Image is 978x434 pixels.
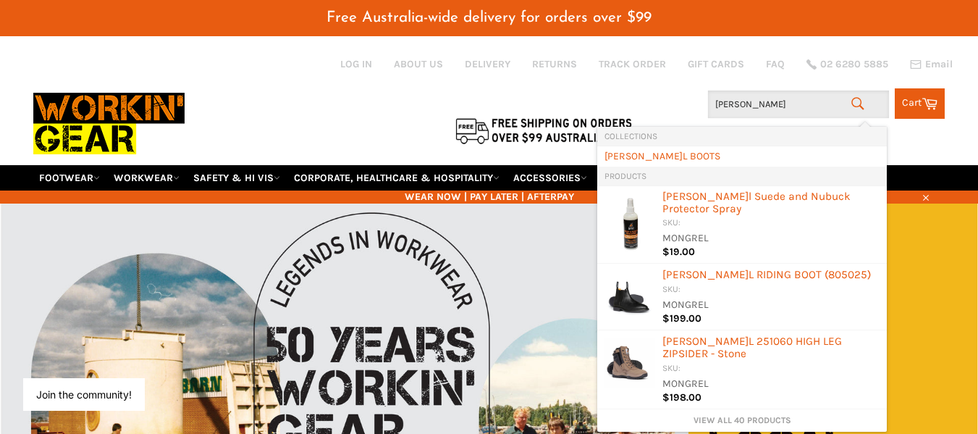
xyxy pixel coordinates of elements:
b: [PERSON_NAME] [662,268,749,281]
a: ABOUT US [394,57,443,71]
li: Products: MONGREL 251060 HIGH LEG ZIPSIDER - Stone [597,330,887,409]
a: FOOTWEAR [33,165,106,191]
span: Free Australia-wide delivery for orders over $99 [326,10,652,25]
a: FAQ [766,57,785,71]
div: MONGREL [662,231,880,246]
li: Collections: MONGREL BOOTS [597,146,887,167]
b: [PERSON_NAME] [662,335,749,348]
div: MONGREL [662,298,880,313]
img: Workin Gear leaders in Workwear, Safety Boots, PPE, Uniforms. Australia's No.1 in Workwear [33,83,185,164]
span: WEAR NOW | PAY LATER | AFTERPAY [33,190,945,204]
li: Collections [597,127,887,146]
li: Products: MONGREL RIDING BOOT (805025) [597,264,887,330]
div: SKU: [662,217,880,230]
span: 02 6280 5885 [820,59,888,70]
div: SKU: [662,283,880,297]
b: [PERSON_NAME] [604,150,683,162]
div: MONGREL [662,377,880,392]
img: Flat $9.95 shipping Australia wide [453,115,634,146]
a: TRACK ORDER [599,57,666,71]
a: View all 40 products [604,414,880,427]
button: Join the community! [36,388,132,401]
span: $19.00 [662,246,695,258]
input: Search [708,91,889,118]
a: Email [910,59,953,70]
a: DELIVERY [465,57,510,71]
span: $198.00 [662,391,701,404]
div: SKU: [662,362,880,376]
a: 02 6280 5885 [806,59,888,70]
a: Cart [895,88,945,119]
span: Email [925,59,953,70]
img: 805025_Hero_new_200x.jpg [604,271,655,322]
a: WORKWEAR [108,165,185,191]
a: RETURNS [532,57,577,71]
a: ACCESSORIES [507,165,593,191]
a: GIFT CARDS [688,57,744,71]
div: l Suede and Nubuck Protector Spray [662,191,880,217]
a: SAFETY & HI VIS [187,165,286,191]
a: RE-WORKIN' GEAR [595,165,694,191]
div: L RIDING BOOT (805025) [662,269,880,283]
li: Products [597,167,887,185]
a: CORPORATE, HEALTHCARE & HOSPITALITY [288,165,505,191]
img: 251060_Hero_200x.jpg [604,338,655,388]
b: [PERSON_NAME] [662,190,749,203]
li: Products: Mongrel Suede and Nubuck Protector Spray [597,185,887,264]
a: Log in [340,58,372,70]
a: L BOOTS [604,149,880,163]
img: MONGRELWATERPROOFINGSPRAY_200x.jpg [607,193,653,254]
span: $199.00 [662,312,701,325]
li: View All [597,409,887,432]
div: L 251060 HIGH LEG ZIPSIDER - Stone [662,335,880,362]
